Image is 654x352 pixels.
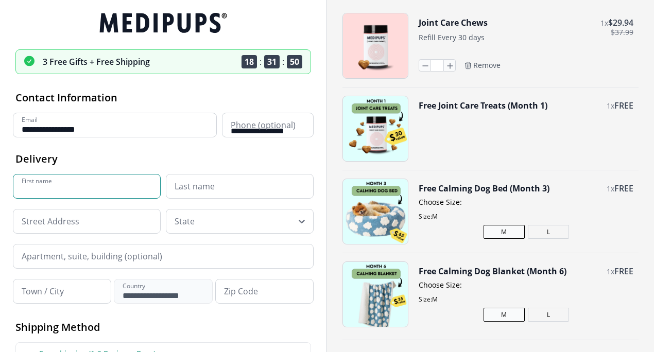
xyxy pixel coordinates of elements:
[343,262,408,327] img: Free Calming Dog Blanket (Month 6)
[607,101,614,111] span: 1 x
[15,152,58,166] span: Delivery
[464,61,501,70] button: Remove
[282,56,284,67] span: :
[528,225,569,239] button: L
[15,91,117,104] span: Contact Information
[43,56,150,67] p: 3 Free Gifts + Free Shipping
[242,55,257,68] span: 18
[600,18,608,28] span: 1 x
[419,212,633,221] span: Size: M
[614,183,633,194] span: FREE
[419,17,488,28] button: Joint Care Chews
[484,225,525,239] button: M
[473,61,501,70] span: Remove
[419,266,566,277] button: Free Calming Dog Blanket (Month 6)
[419,183,549,194] button: Free Calming Dog Bed (Month 3)
[607,184,614,193] span: 1 x
[343,13,408,78] img: Joint Care Chews
[343,179,408,244] img: Free Calming Dog Bed (Month 3)
[260,56,262,67] span: :
[419,100,547,111] button: Free Joint Care Treats (Month 1)
[484,308,525,322] button: M
[343,96,408,161] img: Free Joint Care Treats (Month 1)
[608,17,633,28] span: $ 29.94
[607,267,614,276] span: 1 x
[614,266,633,277] span: FREE
[528,308,569,322] button: L
[15,320,311,334] h2: Shipping Method
[614,100,633,111] span: FREE
[419,280,633,290] span: Choose Size:
[264,55,280,68] span: 31
[611,28,633,37] span: $ 37.99
[419,32,485,42] span: Refill Every 30 days
[419,197,633,207] span: Choose Size:
[419,295,633,304] span: Size: M
[287,55,302,68] span: 50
